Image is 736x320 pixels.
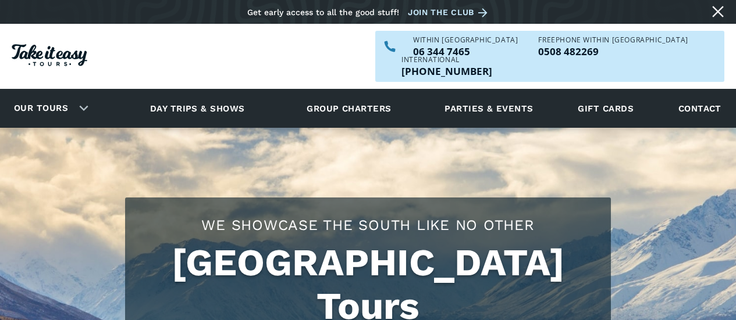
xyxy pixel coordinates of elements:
[5,95,77,122] a: Our tours
[12,38,87,75] a: Homepage
[401,66,492,76] a: Call us outside of NZ on +6463447465
[413,37,518,44] div: WITHIN [GEOGRAPHIC_DATA]
[439,92,539,124] a: Parties & events
[401,66,492,76] p: [PHONE_NUMBER]
[413,46,518,56] p: 06 344 7465
[408,5,492,20] a: Join the club
[137,215,599,235] h2: We showcase the south like no other
[538,37,688,44] div: Freephone WITHIN [GEOGRAPHIC_DATA]
[673,92,727,124] a: Contact
[572,92,639,124] a: Gift cards
[538,46,688,56] p: 0508 482269
[401,56,492,63] div: International
[709,2,727,21] a: Close message
[413,46,518,56] a: Call us within NZ on 063447465
[292,92,406,124] a: Group charters
[136,92,259,124] a: Day trips & shows
[247,8,399,17] div: Get early access to all the good stuff!
[538,46,688,56] a: Call us freephone within NZ on 0508482269
[12,44,87,66] img: Take it easy Tours logo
